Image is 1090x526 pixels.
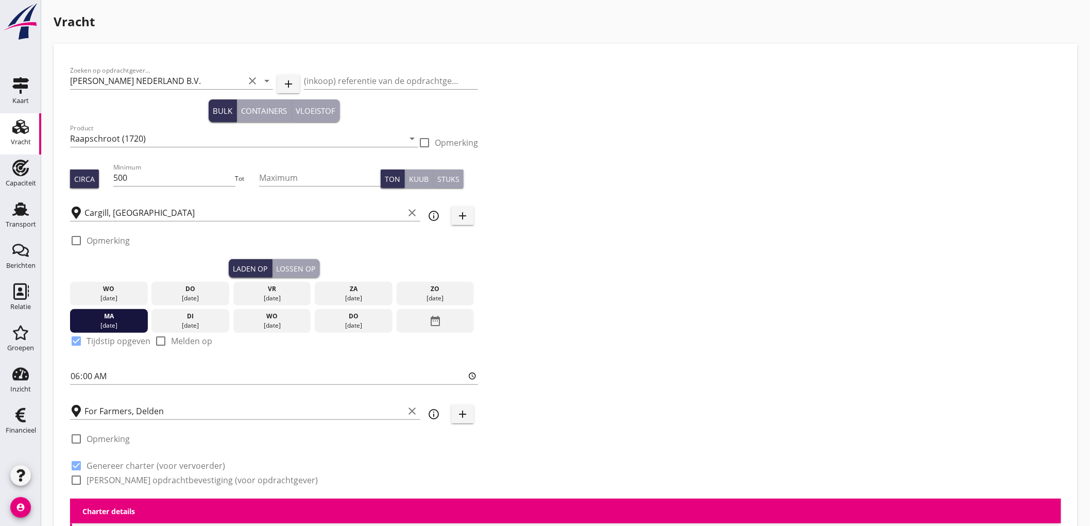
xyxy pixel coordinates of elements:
[456,408,469,420] i: add
[409,174,429,184] div: Kuub
[70,73,244,89] input: Zoeken op opdrachtgever...
[406,207,418,219] i: clear
[154,294,227,303] div: [DATE]
[6,262,36,269] div: Berichten
[74,174,95,184] div: Circa
[229,259,272,278] button: Laden op
[277,263,316,274] div: Lossen op
[87,235,130,246] label: Opmerking
[406,132,418,145] i: arrow_drop_down
[399,294,472,303] div: [DATE]
[54,12,1078,31] h1: Vracht
[2,3,39,41] img: logo-small.a267ee39.svg
[428,210,440,222] i: info_outline
[154,284,227,294] div: do
[73,284,145,294] div: wo
[381,169,405,188] button: Ton
[113,169,235,186] input: Minimum
[70,169,99,188] button: Circa
[406,405,418,417] i: clear
[6,427,36,434] div: Financieel
[405,169,433,188] button: Kuub
[73,321,145,330] div: [DATE]
[87,336,150,346] label: Tijdstip opgeven
[87,475,318,485] label: [PERSON_NAME] opdrachtbevestiging (voor opdrachtgever)
[11,139,31,145] div: Vracht
[456,210,469,222] i: add
[317,321,390,330] div: [DATE]
[282,78,295,90] i: add
[437,174,459,184] div: Stuks
[236,321,309,330] div: [DATE]
[73,312,145,321] div: ma
[236,312,309,321] div: wo
[296,105,336,117] div: Vloeistof
[84,205,404,221] input: Laadplaats
[154,312,227,321] div: di
[241,105,287,117] div: Containers
[10,386,31,393] div: Inzicht
[213,105,232,117] div: Bulk
[317,312,390,321] div: do
[236,284,309,294] div: vr
[70,130,404,147] input: Product
[317,294,390,303] div: [DATE]
[304,73,478,89] input: (inkoop) referentie van de opdrachtgever
[87,434,130,444] label: Opmerking
[10,303,31,310] div: Relatie
[209,99,237,122] button: Bulk
[433,169,464,188] button: Stuks
[7,345,34,351] div: Groepen
[246,75,259,87] i: clear
[435,138,478,148] label: Opmerking
[10,497,31,518] i: account_circle
[84,403,404,419] input: Losplaats
[235,174,259,183] div: Tot
[236,294,309,303] div: [DATE]
[12,97,29,104] div: Kaart
[87,461,225,471] label: Genereer charter (voor vervoerder)
[237,99,292,122] button: Containers
[6,180,36,186] div: Capaciteit
[171,336,212,346] label: Melden op
[73,294,145,303] div: [DATE]
[428,408,440,420] i: info_outline
[317,284,390,294] div: za
[292,99,340,122] button: Vloeistof
[261,75,273,87] i: arrow_drop_down
[259,169,381,186] input: Maximum
[429,312,441,330] i: date_range
[399,284,472,294] div: zo
[385,174,400,184] div: Ton
[6,221,36,228] div: Transport
[154,321,227,330] div: [DATE]
[233,263,268,274] div: Laden op
[272,259,320,278] button: Lossen op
